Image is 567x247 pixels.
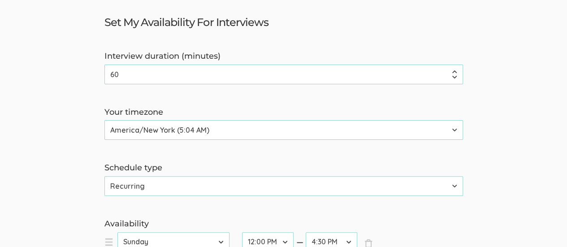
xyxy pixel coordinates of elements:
label: Availability [104,218,463,230]
label: Interview duration (minutes) [104,51,463,62]
iframe: Chat Widget [522,204,567,247]
h3: Set My Availability For Interviews [104,17,268,28]
label: Your timezone [104,107,463,118]
label: Schedule type [104,162,463,174]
